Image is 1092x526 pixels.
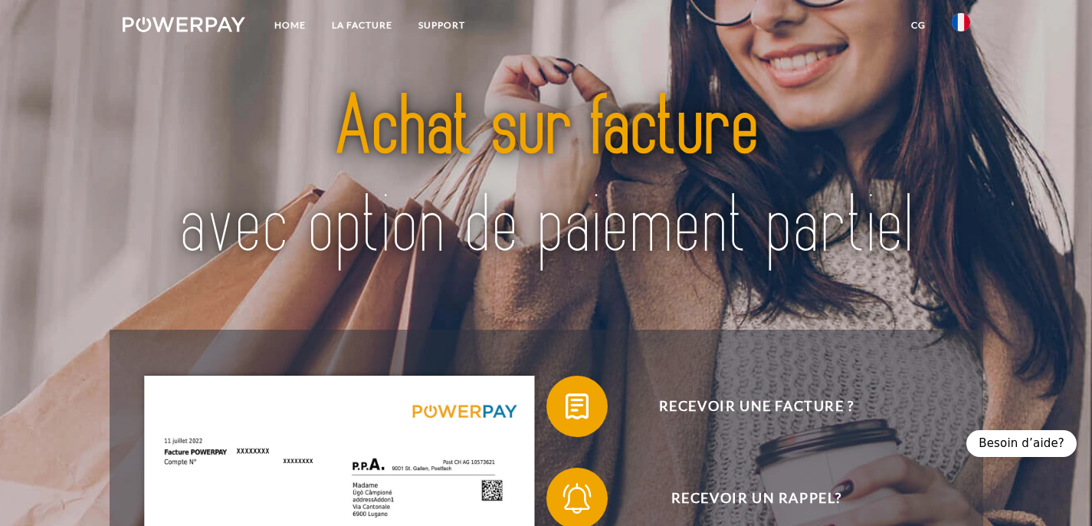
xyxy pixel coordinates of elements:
[558,479,596,518] img: qb_bell.svg
[164,53,928,302] img: title-powerpay_fr.svg
[405,12,478,39] a: Support
[546,376,945,437] button: Recevoir une facture ?
[952,13,970,31] img: fr
[569,376,944,437] span: Recevoir une facture ?
[558,387,596,426] img: qb_bill.svg
[898,12,939,39] a: CG
[261,12,319,39] a: Home
[966,430,1077,457] div: Besoin d’aide?
[123,17,246,32] img: logo-powerpay-white.svg
[319,12,405,39] a: LA FACTURE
